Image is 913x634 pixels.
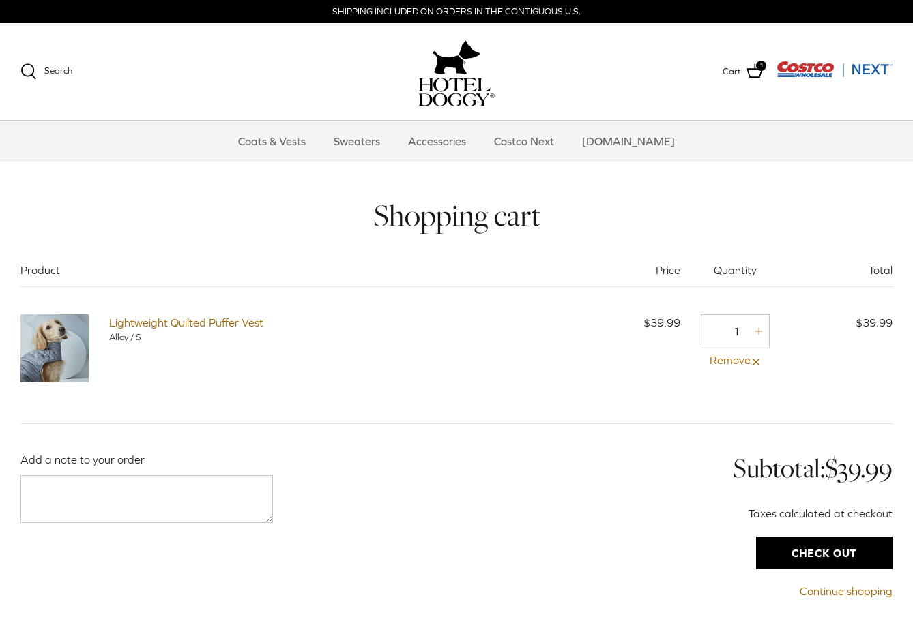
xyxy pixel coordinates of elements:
[643,316,680,329] span: $39.99
[544,262,701,286] div: Price
[109,316,263,329] a: Lightweight Quilted Puffer Vest
[701,262,790,286] div: Quantity
[226,121,318,162] a: Coats & Vests
[20,453,145,466] label: Add a note to your order
[856,316,893,329] span: $39.99
[756,537,893,569] input: Check out
[570,121,687,162] a: [DOMAIN_NAME]
[701,352,770,369] a: Remove
[396,121,478,162] a: Accessories
[20,314,89,382] img: Lightweight Quilted Puffer Vest
[750,322,771,339] a: Increase
[756,61,766,71] span: 1
[321,121,392,162] a: Sweaters
[433,37,480,78] img: hoteldoggy.com
[482,121,566,162] a: Costco Next
[418,78,495,106] img: hoteldoggycom
[500,505,893,523] div: Taxes calculated at checkout
[790,262,893,286] div: Total
[723,65,741,79] span: Cart
[723,63,763,80] a: Cart 1
[109,331,523,344] div: Alloy / S
[777,70,893,80] a: Visit Costco Next
[20,63,72,80] a: Search
[725,315,747,348] input: Quantity
[418,37,495,106] a: hoteldoggy.com hoteldoggycom
[20,196,893,235] h1: Shopping cart
[44,65,72,76] span: Search
[20,262,544,286] div: Product
[500,451,893,485] h2: Subtotal:
[825,450,893,486] span: $39.99
[777,61,893,78] img: Costco Next
[500,583,893,601] a: Continue shopping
